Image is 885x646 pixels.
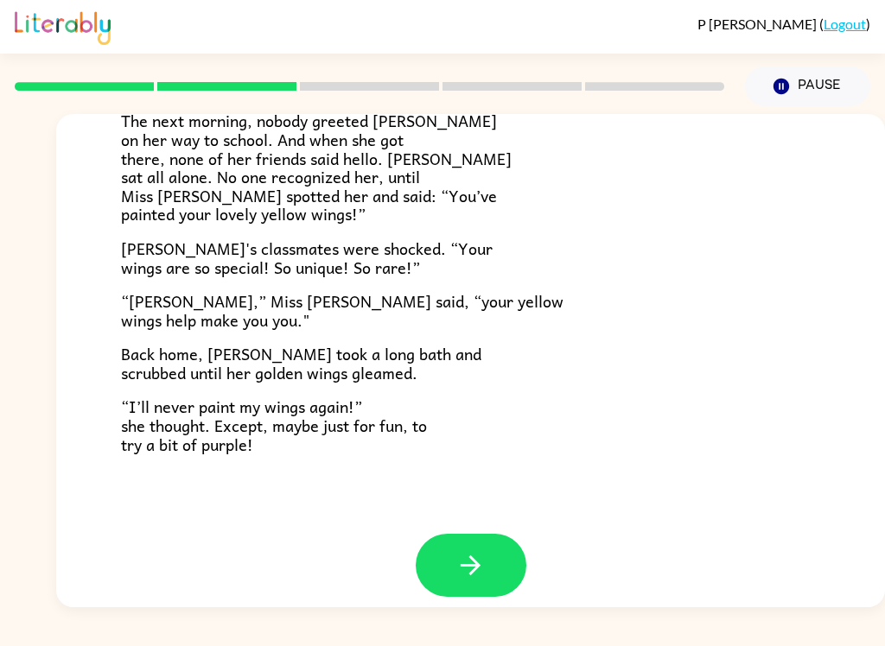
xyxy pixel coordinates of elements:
span: P [PERSON_NAME] [697,16,819,32]
button: Pause [745,66,870,106]
div: ( ) [697,16,870,32]
a: Logout [824,16,866,32]
span: The next morning, nobody greeted [PERSON_NAME] on her way to school. And when she got there, none... [121,108,512,226]
span: [PERSON_NAME]'s classmates were shocked. “Your wings are so special! So unique! So rare!” [121,236,493,280]
span: Back home, [PERSON_NAME] took a long bath and scrubbed until her golden wings gleamed. [121,341,481,385]
span: “[PERSON_NAME],” Miss [PERSON_NAME] said, “your yellow wings help make you you." [121,288,563,332]
span: “I’ll never paint my wings again!” she thought. Except, maybe just for fun, to try a bit of purple! [121,394,427,456]
img: Literably [15,7,111,45]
